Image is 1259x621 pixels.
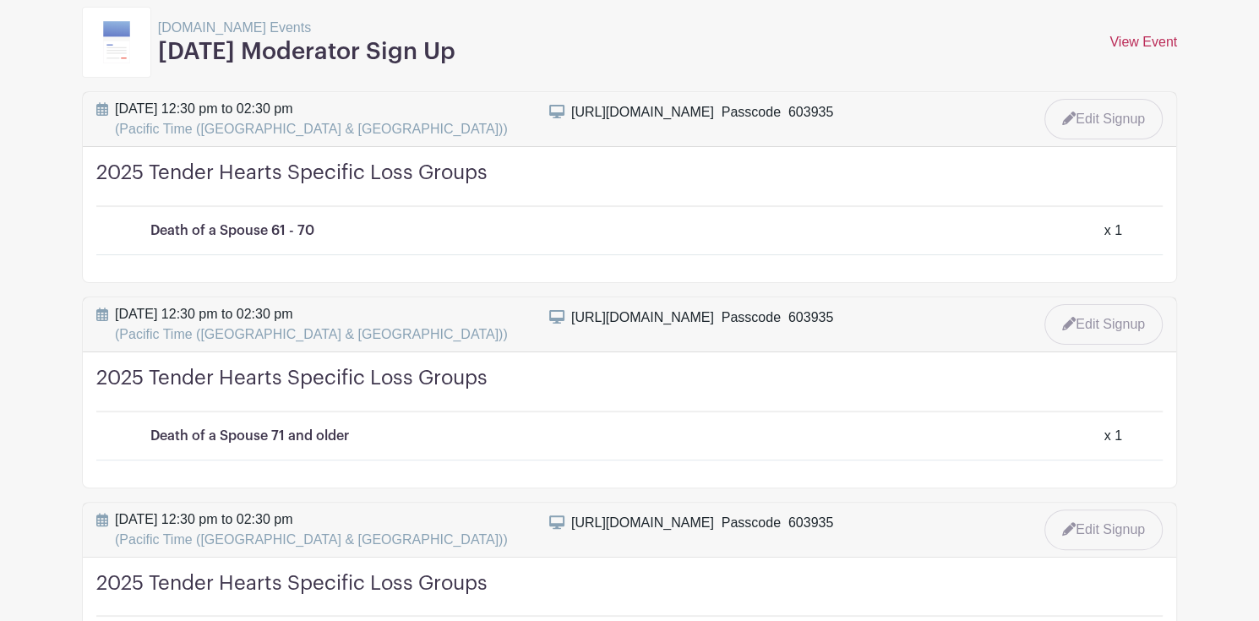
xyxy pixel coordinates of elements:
[1104,221,1122,241] div: x 1
[115,509,508,550] span: [DATE] 12:30 pm to 02:30 pm
[1044,99,1163,139] a: Edit Signup
[571,513,833,533] div: [URL][DOMAIN_NAME] Passcode 603935
[115,122,508,136] span: (Pacific Time ([GEOGRAPHIC_DATA] & [GEOGRAPHIC_DATA]))
[1104,426,1122,446] div: x 1
[1109,35,1177,49] a: View Event
[115,532,508,547] span: (Pacific Time ([GEOGRAPHIC_DATA] & [GEOGRAPHIC_DATA]))
[96,366,1163,412] h4: 2025 Tender Hearts Specific Loss Groups
[96,571,1163,618] h4: 2025 Tender Hearts Specific Loss Groups
[1044,509,1163,550] a: Edit Signup
[1044,304,1163,345] a: Edit Signup
[96,161,1163,207] h4: 2025 Tender Hearts Specific Loss Groups
[115,327,508,341] span: (Pacific Time ([GEOGRAPHIC_DATA] & [GEOGRAPHIC_DATA]))
[103,21,130,63] img: template8-d2dae5b8de0da6f0ac87aa49e69f22b9ae199b7e7a6af266910991586ce3ec38.svg
[158,18,455,38] p: [DOMAIN_NAME] Events
[158,38,455,67] h3: [DATE] Moderator Sign Up
[115,99,508,139] span: [DATE] 12:30 pm to 02:30 pm
[115,304,508,345] span: [DATE] 12:30 pm to 02:30 pm
[150,426,349,446] p: Death of a Spouse 71 and older
[571,102,833,123] div: [URL][DOMAIN_NAME] Passcode 603935
[150,221,314,241] p: Death of a Spouse 61 - 70
[571,308,833,328] div: [URL][DOMAIN_NAME] Passcode 603935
